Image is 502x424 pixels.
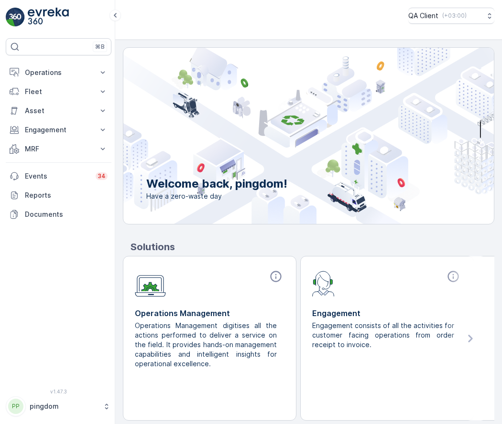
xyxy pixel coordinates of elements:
[25,144,92,154] p: MRF
[146,176,287,191] p: Welcome back, pingdom!
[6,396,111,416] button: PPpingdom
[80,48,494,224] img: city illustration
[131,240,494,254] p: Solutions
[25,68,92,77] p: Operations
[6,167,111,186] a: Events34
[8,399,23,414] div: PP
[408,11,438,21] p: QA Client
[95,43,105,51] p: ⌘B
[6,139,111,159] button: MRF
[6,205,111,224] a: Documents
[25,87,92,96] p: Fleet
[312,307,462,319] p: Engagement
[6,8,25,27] img: logo
[6,82,111,101] button: Fleet
[30,402,98,411] p: pingdom
[6,389,111,394] span: v 1.47.3
[25,210,108,219] p: Documents
[25,125,92,135] p: Engagement
[312,270,335,297] img: module-icon
[25,191,108,200] p: Reports
[408,8,494,24] button: QA Client(+03:00)
[146,191,287,201] span: Have a zero-waste day
[28,8,69,27] img: logo_light-DOdMpM7g.png
[135,321,277,369] p: Operations Management digitises all the actions performed to deliver a service on the field. It p...
[135,307,284,319] p: Operations Management
[98,172,106,180] p: 34
[25,171,90,181] p: Events
[135,270,166,297] img: module-icon
[312,321,454,350] p: Engagement consists of all the activities for customer facing operations from order receipt to in...
[6,63,111,82] button: Operations
[6,101,111,120] button: Asset
[6,120,111,139] button: Engagement
[25,106,92,116] p: Asset
[442,12,467,20] p: ( +03:00 )
[6,186,111,205] a: Reports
